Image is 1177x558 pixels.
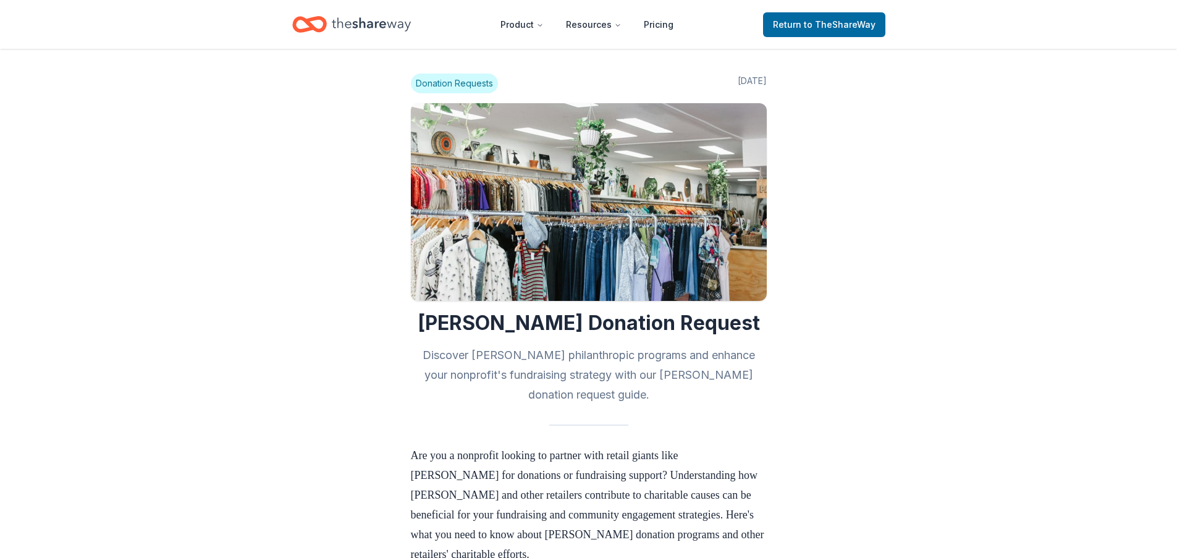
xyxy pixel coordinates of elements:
[556,12,631,37] button: Resources
[804,19,875,30] span: to TheShareWay
[738,74,767,93] span: [DATE]
[411,345,767,405] h2: Discover [PERSON_NAME] philanthropic programs and enhance your nonprofit's fundraising strategy w...
[491,10,683,39] nav: Main
[773,17,875,32] span: Return
[763,12,885,37] a: Returnto TheShareWay
[411,103,767,301] img: Image for Kohl’s Donation Request
[292,10,411,39] a: Home
[491,12,554,37] button: Product
[634,12,683,37] a: Pricing
[411,311,767,336] h1: [PERSON_NAME] Donation Request
[411,74,498,93] span: Donation Requests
